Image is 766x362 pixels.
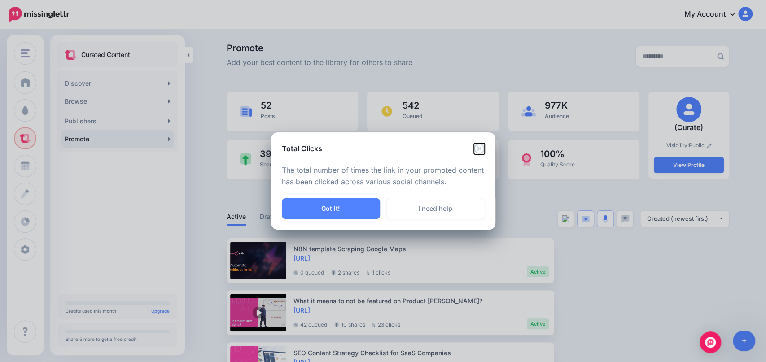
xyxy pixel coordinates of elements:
h5: Total Clicks [282,143,322,154]
a: I need help [386,198,485,219]
button: Close [474,143,485,154]
button: Got it! [282,198,380,219]
p: The total number of times the link in your promoted content has been clicked across various socia... [282,165,485,188]
div: Open Intercom Messenger [700,331,721,353]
